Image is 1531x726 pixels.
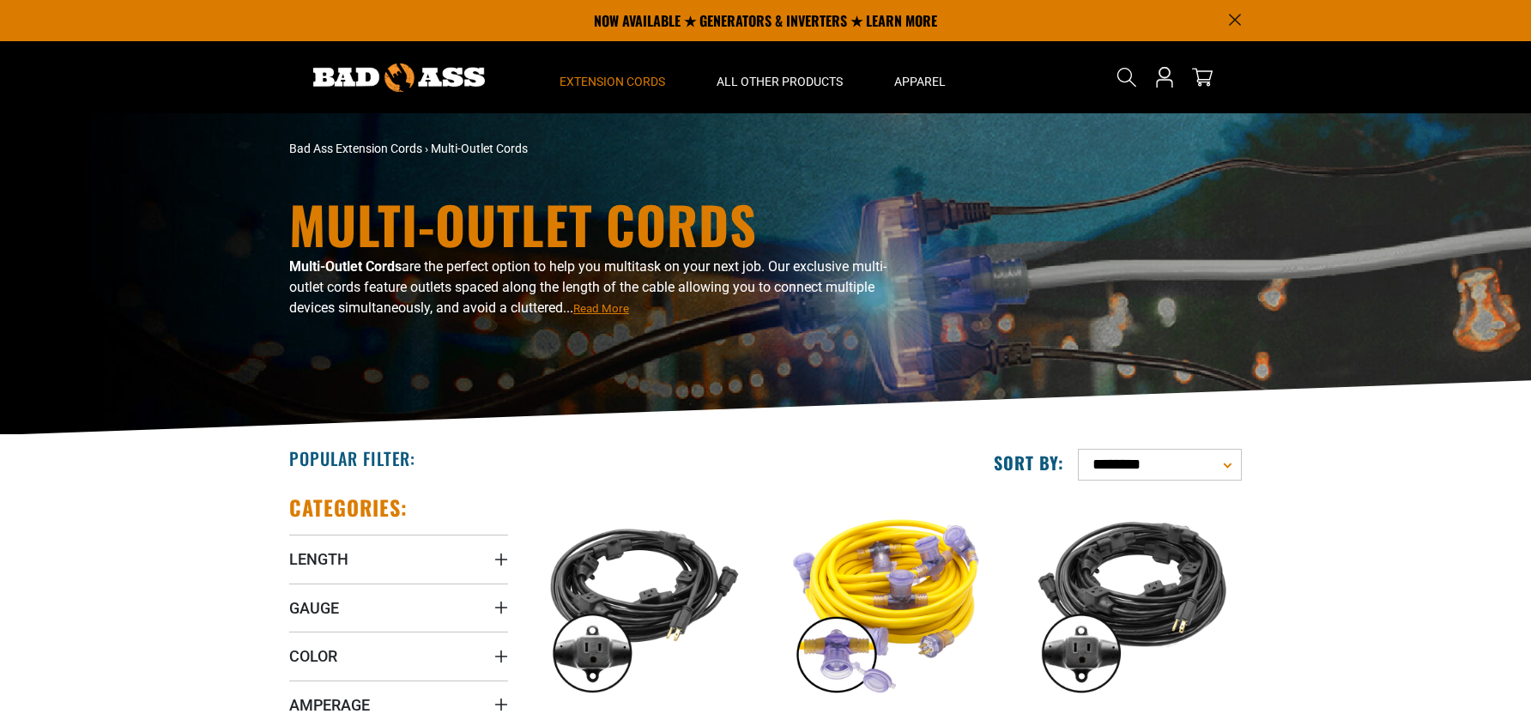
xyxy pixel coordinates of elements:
[425,142,428,155] span: ›
[534,41,691,113] summary: Extension Cords
[289,549,348,569] span: Length
[431,142,528,155] span: Multi-Outlet Cords
[1024,503,1240,700] img: black
[894,74,946,89] span: Apparel
[289,140,916,158] nav: breadcrumbs
[717,74,843,89] span: All Other Products
[313,64,485,92] img: Bad Ass Extension Cords
[868,41,971,113] summary: Apparel
[289,198,916,250] h1: Multi-Outlet Cords
[289,695,370,715] span: Amperage
[289,584,508,632] summary: Gauge
[560,74,665,89] span: Extension Cords
[289,494,408,521] h2: Categories:
[573,302,629,315] span: Read More
[289,142,422,155] a: Bad Ass Extension Cords
[289,598,339,618] span: Gauge
[536,503,752,700] img: black
[289,535,508,583] summary: Length
[289,632,508,680] summary: Color
[1113,64,1141,91] summary: Search
[691,41,868,113] summary: All Other Products
[289,646,337,666] span: Color
[994,451,1064,474] label: Sort by:
[779,503,995,700] img: yellow
[289,258,887,316] span: are the perfect option to help you multitask on your next job. Our exclusive multi-outlet cords f...
[289,447,415,469] h2: Popular Filter:
[289,258,402,275] b: Multi-Outlet Cords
